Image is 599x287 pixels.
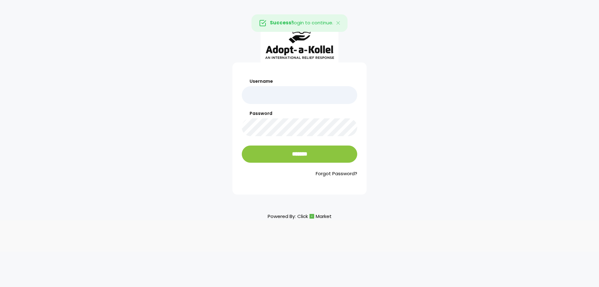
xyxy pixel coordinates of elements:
[268,212,332,220] p: Powered By:
[242,170,357,177] a: Forgot Password?
[270,19,293,26] strong: Success!
[242,110,357,117] label: Password
[251,14,348,32] div: login to continue.
[242,78,357,85] label: Username
[261,17,338,62] img: aak_logo_sm.jpeg
[309,214,314,219] img: cm_icon.png
[297,212,332,220] a: ClickMarket
[329,15,348,32] button: Close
